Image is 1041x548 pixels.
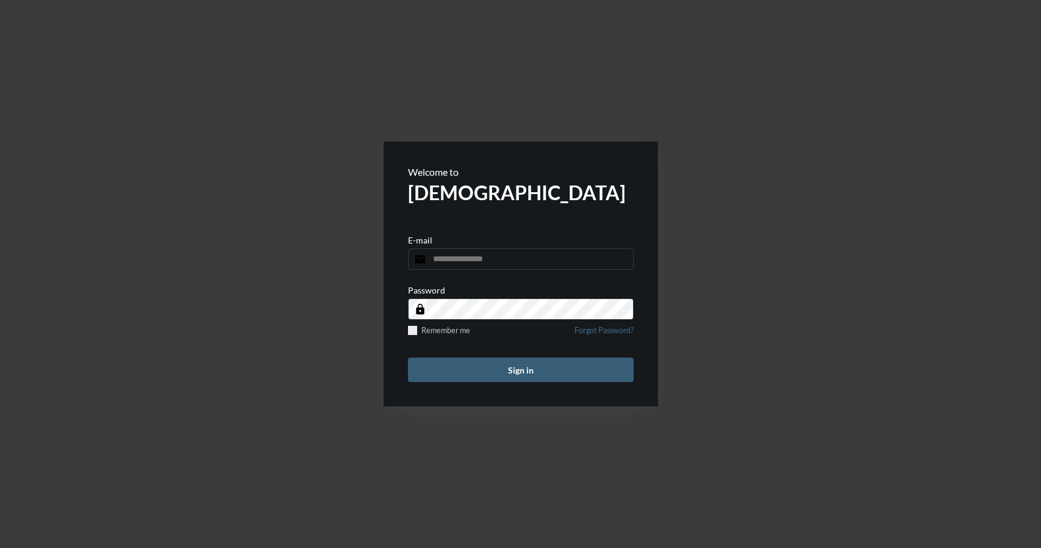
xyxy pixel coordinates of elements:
[408,181,634,204] h2: [DEMOGRAPHIC_DATA]
[408,235,432,245] p: E-mail
[408,358,634,382] button: Sign in
[408,166,634,178] p: Welcome to
[408,285,445,295] p: Password
[574,326,634,342] a: Forgot Password?
[408,326,470,335] label: Remember me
